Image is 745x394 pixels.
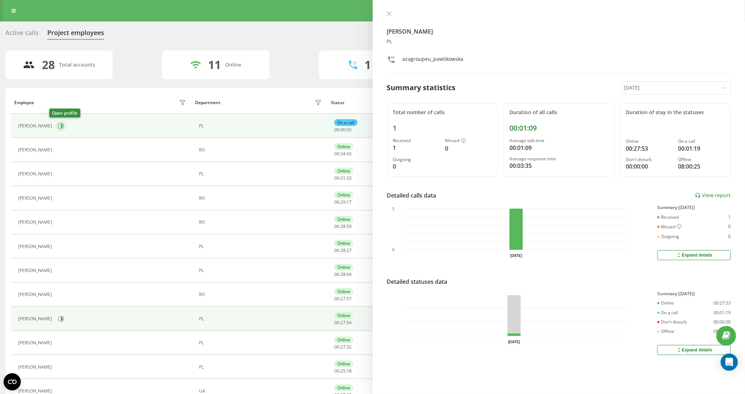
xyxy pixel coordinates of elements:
[225,62,241,68] div: Online
[364,58,371,72] div: 1
[334,296,352,301] div: : :
[347,368,352,374] span: 18
[14,100,34,105] div: Employee
[387,39,731,45] div: PL
[334,312,353,319] div: Online
[393,162,440,171] div: 0
[18,365,54,370] div: [PERSON_NAME]
[657,345,731,355] button: Expand details
[387,82,456,93] div: Summary statistics
[340,175,345,181] span: 31
[508,340,520,344] text: [DATE]
[657,234,679,239] div: Outgoing
[199,123,324,128] div: PL
[340,296,345,302] span: 27
[340,320,345,326] span: 27
[334,216,353,223] div: Online
[510,254,522,258] text: [DATE]
[657,310,678,315] div: On a call
[657,215,679,220] div: Received
[347,223,352,229] span: 59
[334,224,352,229] div: : :
[334,223,339,229] span: 00
[199,220,324,225] div: RO
[18,340,54,345] div: [PERSON_NAME]
[387,191,436,200] div: Detailed calls data
[59,62,95,68] div: Total accounts
[18,292,54,297] div: [PERSON_NAME]
[195,100,221,105] div: Department
[657,329,674,334] div: Offline
[445,138,492,144] div: Missed
[334,384,353,391] div: Online
[626,110,725,116] div: Duration of stay in the statuses
[5,29,39,40] div: Active calls
[713,301,731,306] div: 00:27:53
[18,244,54,249] div: [PERSON_NAME]
[340,368,345,374] span: 25
[676,252,712,258] div: Expand details
[626,144,673,153] div: 00:27:53
[334,247,339,253] span: 00
[728,234,731,239] div: 0
[334,175,339,181] span: 00
[334,151,352,156] div: : :
[334,271,339,277] span: 00
[626,162,673,171] div: 00:00:00
[334,368,339,374] span: 00
[347,344,352,350] span: 32
[334,320,352,325] div: : :
[334,272,352,277] div: : :
[199,340,324,345] div: PL
[199,171,324,176] div: PL
[199,389,324,394] div: UA
[347,151,352,157] span: 43
[695,193,731,199] a: View report
[334,127,339,133] span: 00
[334,296,339,302] span: 00
[334,176,352,181] div: : :
[509,124,608,132] div: 00:01:09
[334,320,339,326] span: 00
[387,277,448,286] div: Detailed statuses data
[334,345,352,350] div: : :
[334,167,353,174] div: Online
[334,191,353,198] div: Online
[728,224,731,230] div: 0
[18,171,54,176] div: [PERSON_NAME]
[18,268,54,273] div: [PERSON_NAME]
[657,320,687,325] div: Don't disturb
[721,354,738,371] div: Open Intercom Messenger
[340,199,345,205] span: 29
[509,144,608,152] div: 00:01:09
[18,123,54,128] div: [PERSON_NAME]
[331,100,344,105] div: Status
[626,157,673,162] div: Don't disturb
[340,271,345,277] span: 28
[334,248,352,253] div: : :
[334,151,339,157] span: 00
[18,196,54,201] div: [PERSON_NAME]
[387,27,731,36] h4: [PERSON_NAME]
[340,151,345,157] span: 34
[509,110,608,116] div: Duration of all calls
[199,147,324,152] div: RO
[657,224,682,230] div: Missed
[347,199,352,205] span: 17
[678,139,725,144] div: On a call
[340,223,345,229] span: 28
[334,200,352,205] div: : :
[334,240,353,247] div: Online
[334,199,339,205] span: 00
[657,250,731,260] button: Expand details
[713,310,731,315] div: 00:01:19
[509,138,608,143] div: Average talk time
[334,336,353,343] div: Online
[347,175,352,181] span: 33
[393,157,440,162] div: Outgoing
[657,301,674,306] div: Online
[47,29,104,40] div: Project employees
[49,109,81,118] div: Open profile
[42,58,55,72] div: 28
[199,316,324,321] div: PL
